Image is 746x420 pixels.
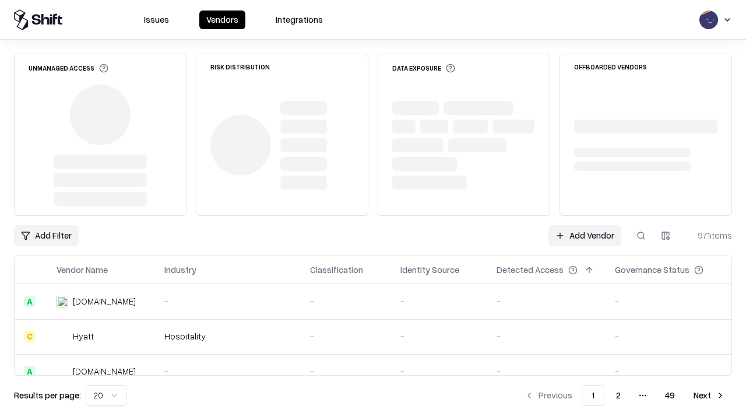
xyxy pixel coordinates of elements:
div: - [615,330,722,342]
div: Hospitality [164,330,291,342]
div: Detected Access [497,264,564,276]
button: 2 [607,385,630,406]
a: Add Vendor [548,225,621,246]
div: - [615,295,722,307]
img: primesec.co.il [57,366,68,377]
div: C [24,331,36,342]
button: Integrations [269,10,330,29]
button: Issues [137,10,176,29]
div: Offboarded Vendors [574,64,647,70]
div: - [497,330,596,342]
div: Classification [310,264,363,276]
div: Governance Status [615,264,689,276]
button: Add Filter [14,225,79,246]
div: Vendor Name [57,264,108,276]
img: Hyatt [57,331,68,342]
nav: pagination [518,385,732,406]
button: Next [687,385,732,406]
div: Data Exposure [392,64,455,73]
div: A [24,366,36,377]
div: 971 items [685,229,732,242]
div: [DOMAIN_NAME] [73,365,136,377]
div: A [24,296,36,307]
div: - [400,365,478,377]
div: [DOMAIN_NAME] [73,295,136,307]
div: - [400,330,478,342]
div: - [310,295,382,307]
button: Vendors [199,10,245,29]
div: Industry [164,264,196,276]
button: 1 [582,385,604,406]
div: - [164,295,291,307]
div: - [164,365,291,377]
p: Results per page: [14,389,81,401]
div: - [615,365,722,377]
button: 49 [656,385,684,406]
img: intrado.com [57,296,68,307]
div: - [400,295,478,307]
div: Identity Source [400,264,459,276]
div: - [497,365,596,377]
div: - [310,330,382,342]
div: - [497,295,596,307]
div: Hyatt [73,330,94,342]
div: Risk Distribution [210,64,270,70]
div: - [310,365,382,377]
div: Unmanaged Access [29,64,108,73]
